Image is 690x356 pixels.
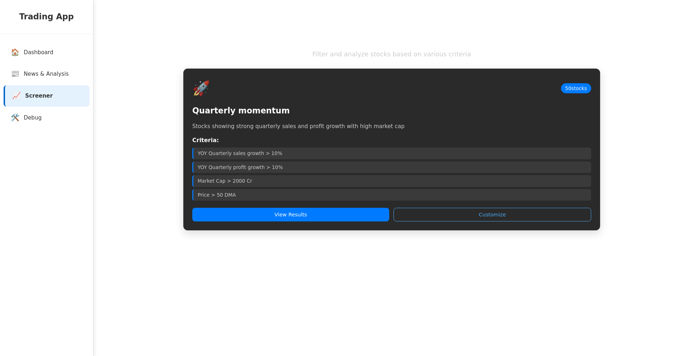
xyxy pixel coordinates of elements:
li: Price > 50 DMA [192,189,591,201]
p: Filter and analyze stocks based on various criteria [183,50,600,59]
li: Market Cap > 2000 Cr [192,175,591,187]
span: 🏠 [11,47,19,58]
li: YOY Quarterly profit growth > 10% [192,161,591,173]
h1: Stock Screener [183,28,600,43]
span: Debug [24,114,42,122]
span: 📈 [12,91,21,101]
h4: Criteria: [192,136,591,145]
span: News & Analysis [24,70,69,78]
a: 📰News & Analysis [4,64,89,85]
h2: Trading App [7,11,86,23]
span: 📰 [11,69,19,79]
span: 🛠️ [11,113,19,123]
span: Dashboard [24,48,53,57]
a: 📈Screener [4,85,89,107]
p: Stocks showing strong quarterly sales and profit growth with high market cap [192,122,591,131]
li: YOY Quarterly sales growth > 10% [192,147,591,159]
button: View Results [192,208,389,221]
div: 50 stocks [561,83,591,93]
h3: Quarterly momentum [192,105,591,117]
span: Screener [25,92,53,100]
div: 🚀 [192,78,210,99]
button: Customize [394,208,591,221]
a: 🏠Dashboard [4,42,89,63]
a: 🛠️Debug [4,107,89,128]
